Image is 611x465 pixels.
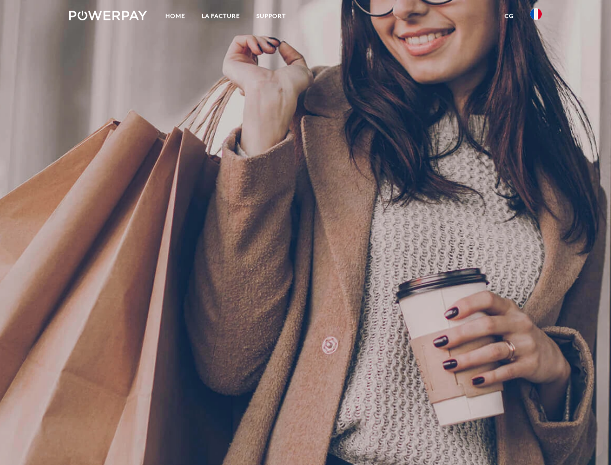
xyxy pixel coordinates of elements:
[194,7,248,25] a: LA FACTURE
[248,7,294,25] a: Support
[530,8,542,20] img: fr
[496,7,522,25] a: CG
[572,426,603,457] iframe: Button to launch messaging window
[157,7,194,25] a: Home
[69,11,147,20] img: logo-powerpay-white.svg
